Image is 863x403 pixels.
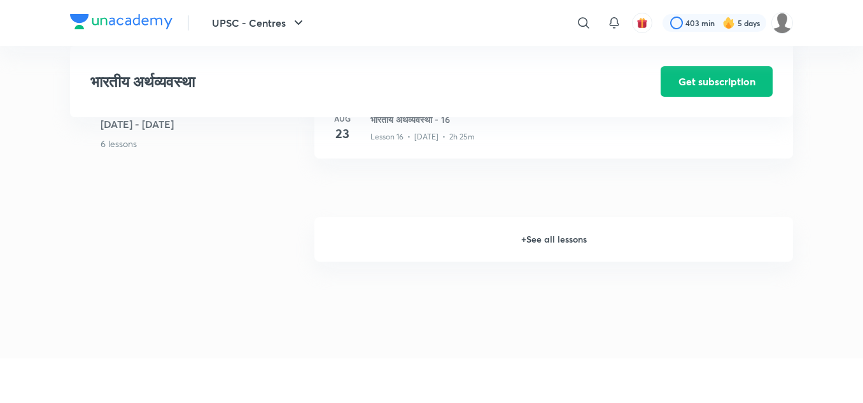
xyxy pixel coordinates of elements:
button: Get subscription [661,66,773,97]
img: amit tripathi [771,12,793,34]
h5: [DATE] - [DATE] [101,117,304,132]
button: UPSC - Centres [204,10,314,36]
h4: 23 [330,124,355,143]
a: Company Logo [70,14,172,32]
h3: भारतीय अर्थव्यवस्था [90,73,589,91]
img: avatar [636,17,648,29]
h6: + See all lessons [314,217,793,262]
img: streak [722,17,735,29]
button: avatar [632,13,652,33]
h6: Aug [330,113,355,124]
h3: भारतीय अर्थव्यवस्था - 16 [370,113,778,126]
img: Company Logo [70,14,172,29]
a: Aug23भारतीय अर्थव्यवस्था - 16Lesson 16 • [DATE] • 2h 25m [314,97,793,174]
p: 6 lessons [101,137,304,150]
p: Lesson 16 • [DATE] • 2h 25m [370,131,475,143]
